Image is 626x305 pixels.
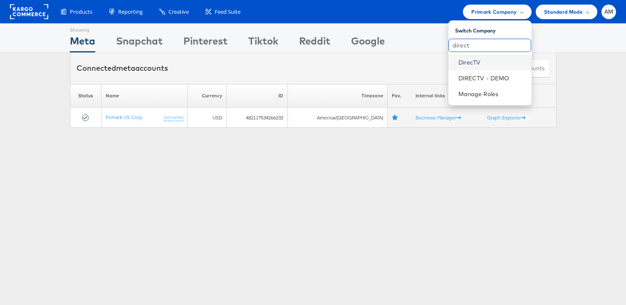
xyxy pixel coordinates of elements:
[215,8,240,16] span: Feed Suite
[416,114,461,121] a: Business Manager
[248,34,278,52] div: Tiktok
[299,34,330,52] div: Reddit
[455,24,532,34] div: Switch Company
[471,7,517,16] span: Primark Company
[487,114,525,121] a: Graph Explorer
[118,8,143,16] span: Reporting
[351,34,385,52] div: Google
[544,7,583,16] span: Standard Mode
[188,84,226,108] th: Currency
[101,84,188,108] th: Name
[168,8,189,16] span: Creative
[70,8,92,16] span: Products
[226,108,288,128] td: 482117534266232
[183,34,228,52] div: Pinterest
[116,34,163,52] div: Snapchat
[77,63,168,74] div: Connected accounts
[458,90,499,98] a: Manage Roles
[70,84,101,108] th: Status
[458,58,525,67] a: DirecTV
[116,63,135,73] span: meta
[604,9,614,15] span: AM
[106,114,142,120] a: Primark US Corp
[288,108,387,128] td: America/[GEOGRAPHIC_DATA]
[288,84,387,108] th: Timezone
[448,39,531,52] input: Search
[226,84,288,108] th: ID
[164,114,183,121] a: (rename)
[458,74,525,82] a: DIRECTV - DEMO
[188,108,226,128] td: USD
[70,34,95,52] div: Meta
[70,24,95,34] div: Showing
